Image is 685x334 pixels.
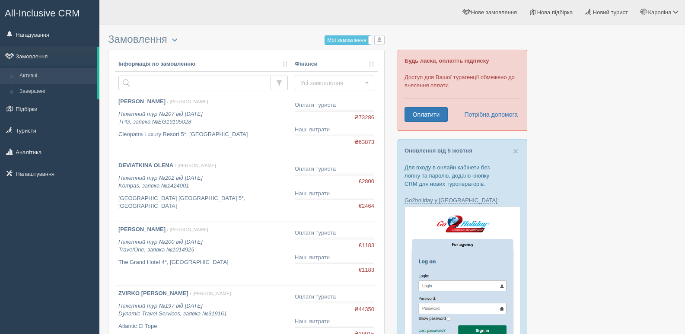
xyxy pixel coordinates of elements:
a: [PERSON_NAME] / [PERSON_NAME] Пакетний тур №200 від [DATE]TravelOne, заявка №1014925 The Grand Ho... [115,222,291,286]
a: Завершені [16,84,97,99]
div: Наші витрати [295,126,374,134]
button: Усі замовлення [295,76,374,90]
div: Оплати туриста [295,165,374,173]
i: Пакетний тур №202 від [DATE] Kompas, заявка №1424001 [118,175,203,189]
span: ₴63873 [354,138,374,146]
span: €2464 [359,202,374,210]
i: Пакетний тур №207 від [DATE] TPG, заявка №EG19105028 [118,111,203,125]
div: Наші витрати [295,190,374,198]
div: Оплати туриста [295,229,374,237]
div: Доступ для Вашої турагенції обмежено до внесення оплати [398,50,527,131]
p: : [405,196,520,204]
a: Оплатити [405,107,448,122]
a: Потрібна допомога [459,107,518,122]
span: €1183 [359,242,374,250]
span: Нова підбірка [537,9,573,16]
span: / [PERSON_NAME] [167,227,208,232]
span: Кароліна [648,9,672,16]
span: × [513,146,518,156]
div: Оплати туриста [295,293,374,301]
div: Наші витрати [295,318,374,326]
a: [PERSON_NAME] / [PERSON_NAME] Пакетний тур №207 від [DATE]TPG, заявка №EG19105028 Cleopatra Luxur... [115,94,291,158]
button: Close [513,146,518,156]
span: €1183 [359,266,374,274]
a: Фінанси [295,60,374,68]
span: ₴44350 [354,305,374,314]
b: [PERSON_NAME] [118,226,166,232]
span: Нове замовлення [471,9,517,16]
a: Оновлення від 5 жовтня [405,147,472,154]
a: DEVIATKINA OLENA / [PERSON_NAME] Пакетний тур №202 від [DATE]Kompas, заявка №1424001 [GEOGRAPHIC_... [115,158,291,222]
i: Пакетний тур №200 від [DATE] TravelOne, заявка №1014925 [118,239,203,253]
label: Мої замовлення [325,36,371,45]
span: / [PERSON_NAME] [190,291,231,296]
p: [GEOGRAPHIC_DATA] [GEOGRAPHIC_DATA] 5*, [GEOGRAPHIC_DATA] [118,194,288,210]
b: [PERSON_NAME] [118,98,166,105]
a: Активні [16,68,97,84]
a: Go2holiday у [GEOGRAPHIC_DATA] [405,197,497,204]
p: The Grand Hotel 4*, [GEOGRAPHIC_DATA] [118,258,288,267]
input: Пошук за номером замовлення, ПІБ або паспортом туриста [118,76,271,90]
p: Atlantic El Tope [118,322,288,331]
span: / [PERSON_NAME] [175,163,216,168]
span: Усі замовлення [300,79,363,87]
span: €2800 [359,178,374,186]
span: / [PERSON_NAME] [167,99,208,104]
b: DEVIATKINA OLENA [118,162,173,169]
div: Наші витрати [295,254,374,262]
b: ZVIRKO [PERSON_NAME] [118,290,188,296]
p: Для входу в онлайн кабінети без логіну та паролю, додано кнопку CRM для нових туроператорів. [405,163,520,188]
p: Cleopatra Luxury Resort 5*, [GEOGRAPHIC_DATA] [118,130,288,139]
b: Будь ласка, оплатіть підписку [405,57,489,64]
span: ₴73286 [354,114,374,122]
a: Інформація по замовленню [118,60,288,68]
span: Новий турист [593,9,628,16]
i: Пакетний тур №197 від [DATE] Dynamic Travel Services, заявка №319161 [118,302,227,317]
a: All-Inclusive CRM [0,0,99,24]
span: All-Inclusive CRM [5,8,80,19]
div: Оплати туриста [295,101,374,109]
h3: Замовлення [108,34,385,45]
